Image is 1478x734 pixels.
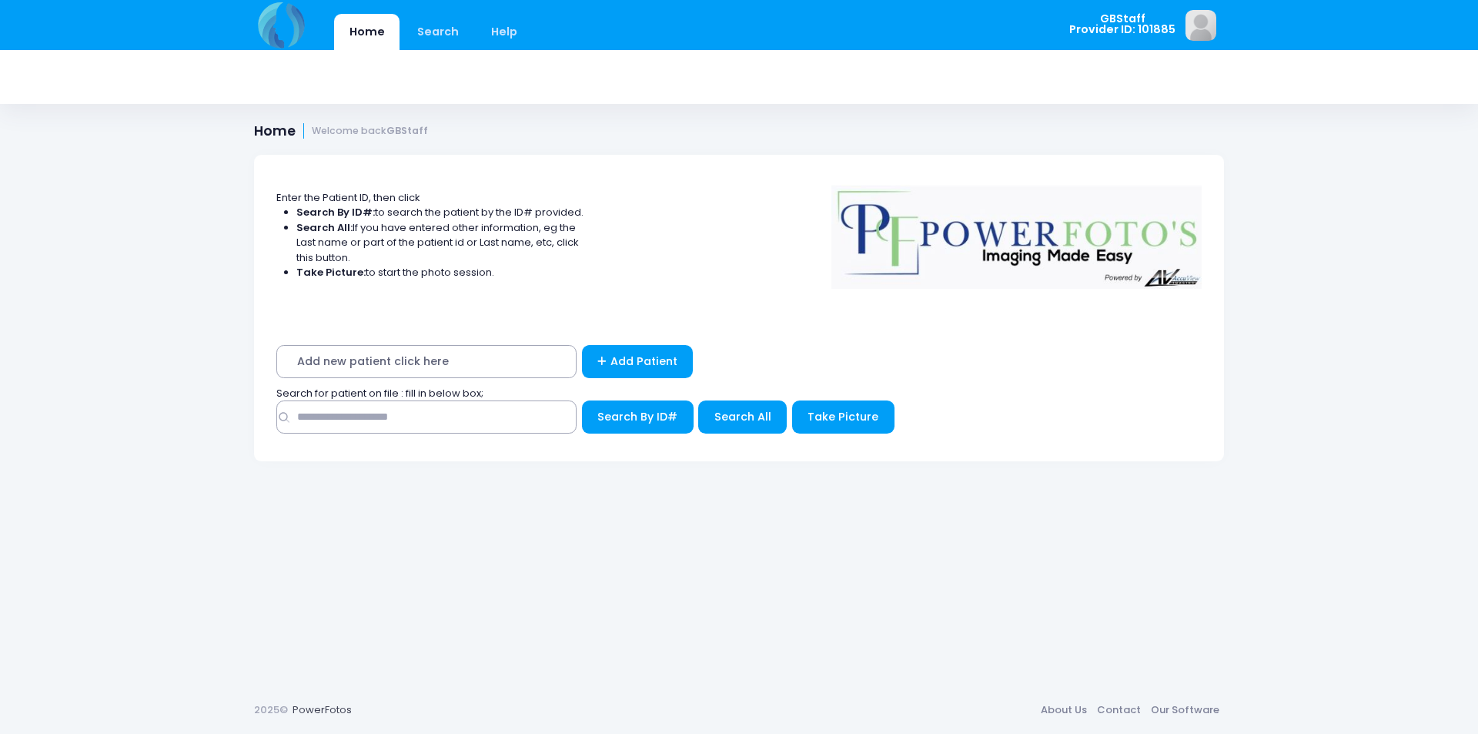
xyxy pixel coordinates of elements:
[698,401,787,434] button: Search All
[296,220,353,235] strong: Search All:
[1092,696,1145,724] a: Contact
[296,205,584,220] li: to search the patient by the ID# provided.
[477,14,533,50] a: Help
[1035,696,1092,724] a: About Us
[276,190,420,205] span: Enter the Patient ID, then click
[254,123,428,139] h1: Home
[296,220,584,266] li: If you have entered other information, eg the Last name or part of the patient id or Last name, e...
[824,175,1209,289] img: Logo
[1069,13,1175,35] span: GBStaff Provider ID: 101885
[296,205,375,220] strong: Search By ID#:
[1185,10,1216,41] img: image
[296,265,584,280] li: to start the photo session.
[792,401,894,434] button: Take Picture
[296,265,366,280] strong: Take Picture:
[293,702,352,717] a: PowerFotos
[276,386,483,401] span: Search for patient on file : fill in below box;
[276,345,577,378] span: Add new patient click here
[714,409,771,424] span: Search All
[597,409,677,424] span: Search By ID#
[334,14,400,50] a: Home
[312,126,428,137] small: Welcome back
[808,409,878,424] span: Take Picture
[254,702,288,717] span: 2025©
[582,345,694,378] a: Add Patient
[386,124,428,137] strong: GBStaff
[402,14,473,50] a: Search
[582,401,694,434] button: Search By ID#
[1145,696,1224,724] a: Our Software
